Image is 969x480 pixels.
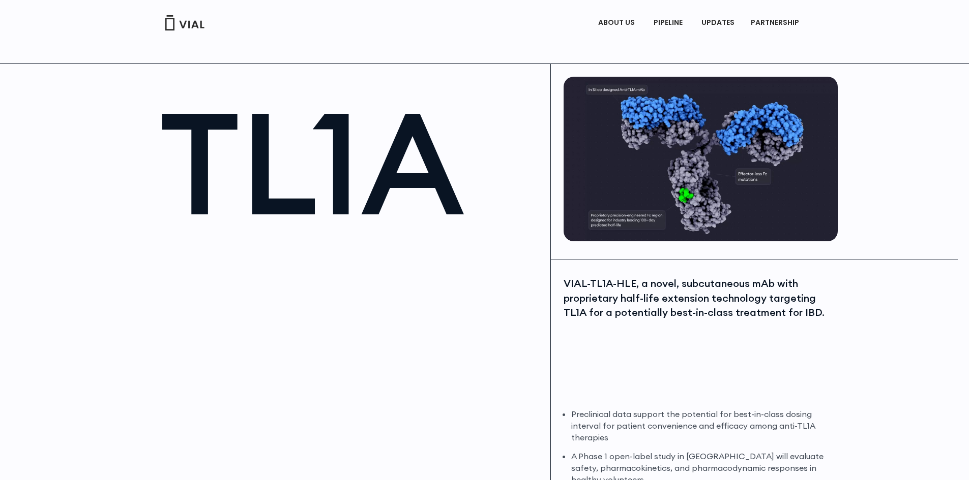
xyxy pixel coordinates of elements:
[693,14,742,31] a: UPDATES
[645,14,693,31] a: PIPELINEMenu Toggle
[564,276,835,320] div: VIAL-TL1A-HLE, a novel, subcutaneous mAb with proprietary half-life extension technology targetin...
[571,408,835,443] li: Preclinical data support the potential for best-in-class dosing interval for patient convenience ...
[164,15,205,30] img: Vial Logo
[160,92,541,234] h1: TL1A
[590,14,645,31] a: ABOUT USMenu Toggle
[564,77,838,241] img: TL1A antibody diagram.
[743,14,810,31] a: PARTNERSHIPMenu Toggle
